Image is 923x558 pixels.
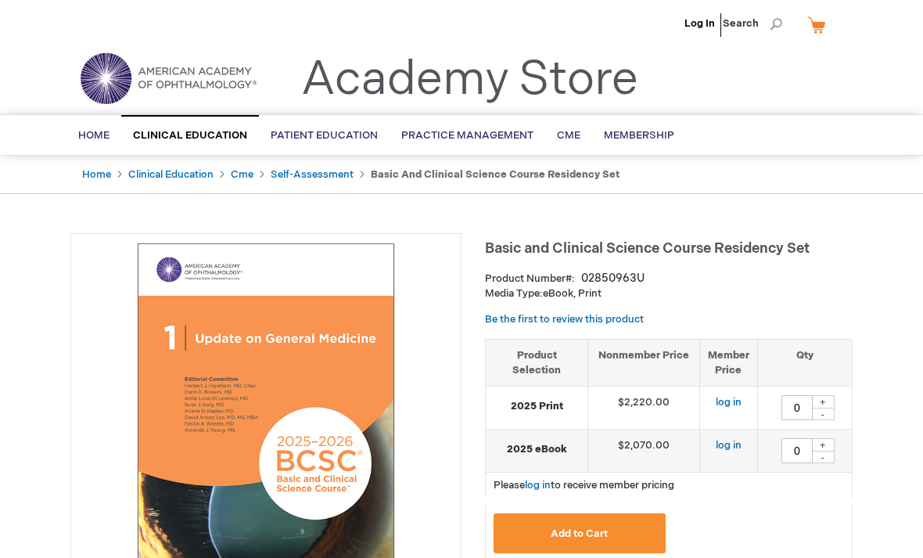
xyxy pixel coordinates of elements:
a: Home [82,168,111,181]
td: $2,220.00 [588,387,700,430]
div: + [811,438,835,452]
a: log in [716,396,742,409]
span: Search [723,8,782,39]
th: Member Price [699,339,757,386]
span: Home [78,129,110,142]
input: Qty [781,438,813,463]
a: Academy Store [301,52,638,108]
span: Add to Cart [551,527,608,540]
strong: 2025 eBook [494,442,580,457]
p: eBook, Print [485,286,853,301]
span: Practice Management [401,129,533,142]
strong: Basic and Clinical Science Course Residency Set [371,168,620,181]
a: log in [716,439,742,452]
a: Self-Assessment [271,168,354,181]
div: + [811,395,835,409]
th: Qty [757,339,852,386]
span: Clinical Education [133,129,247,142]
td: $2,070.00 [588,430,700,473]
div: - [811,451,835,463]
span: Please to receive member pricing [494,479,674,491]
span: CME [557,129,580,142]
th: Product Selection [486,339,588,386]
a: Clinical Education [128,168,214,181]
span: Patient Education [271,129,378,142]
a: Log In [684,17,715,30]
th: Nonmember Price [588,339,700,386]
input: Qty [781,395,813,420]
a: log in [525,479,551,491]
span: Membership [604,129,674,142]
div: 02850963U [581,271,645,286]
span: Basic and Clinical Science Course Residency Set [485,240,810,257]
button: Add to Cart [494,513,666,553]
strong: Media Type: [485,287,543,300]
a: Be the first to review this product [485,313,644,326]
div: - [811,408,835,420]
strong: Product Number [485,272,575,285]
a: Cme [231,168,253,181]
strong: 2025 Print [494,399,580,414]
